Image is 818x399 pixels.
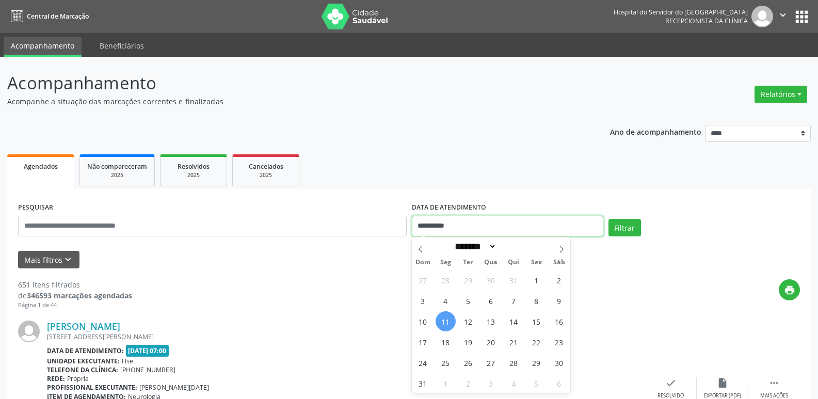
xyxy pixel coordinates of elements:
[458,373,478,393] span: Setembro 2, 2025
[665,377,677,389] i: check
[458,311,478,331] span: Agosto 12, 2025
[122,357,133,365] span: Hse
[47,383,137,392] b: Profissional executante:
[768,377,780,389] i: 
[481,353,501,373] span: Agosto 27, 2025
[412,259,435,266] span: Dom
[120,365,175,374] span: [PHONE_NUMBER]
[751,6,773,27] img: img
[249,162,283,171] span: Cancelados
[779,279,800,300] button: print
[413,270,433,290] span: Julho 27, 2025
[436,311,456,331] span: Agosto 11, 2025
[504,291,524,311] span: Agosto 7, 2025
[47,357,120,365] b: Unidade executante:
[481,270,501,290] span: Julho 30, 2025
[481,291,501,311] span: Agosto 6, 2025
[504,270,524,290] span: Julho 31, 2025
[168,171,219,179] div: 2025
[18,251,79,269] button: Mais filtroskeyboard_arrow_down
[665,17,748,25] span: Recepcionista da clínica
[526,291,547,311] span: Agosto 8, 2025
[4,37,82,57] a: Acompanhamento
[458,291,478,311] span: Agosto 5, 2025
[717,377,728,389] i: insert_drive_file
[526,332,547,352] span: Agosto 22, 2025
[502,259,525,266] span: Qui
[27,291,132,300] strong: 346593 marcações agendadas
[47,374,65,383] b: Rede:
[7,70,570,96] p: Acompanhamento
[240,171,292,179] div: 2025
[496,241,531,252] input: Year
[27,12,89,21] span: Central de Marcação
[413,373,433,393] span: Agosto 31, 2025
[412,200,486,216] label: DATA DE ATENDIMENTO
[458,332,478,352] span: Agosto 19, 2025
[457,259,479,266] span: Ter
[481,311,501,331] span: Agosto 13, 2025
[549,311,569,331] span: Agosto 16, 2025
[87,162,147,171] span: Não compareceram
[777,9,789,21] i: 
[7,96,570,107] p: Acompanhe a situação das marcações correntes e finalizadas
[504,353,524,373] span: Agosto 28, 2025
[436,353,456,373] span: Agosto 25, 2025
[47,365,118,374] b: Telefone da clínica:
[610,125,701,138] p: Ano de acompanhamento
[504,373,524,393] span: Setembro 4, 2025
[413,353,433,373] span: Agosto 24, 2025
[436,291,456,311] span: Agosto 4, 2025
[92,37,151,55] a: Beneficiários
[481,332,501,352] span: Agosto 20, 2025
[436,270,456,290] span: Julho 28, 2025
[47,321,120,332] a: [PERSON_NAME]
[793,8,811,26] button: apps
[436,373,456,393] span: Setembro 1, 2025
[126,345,169,357] span: [DATE] 07:00
[549,353,569,373] span: Agosto 30, 2025
[549,291,569,311] span: Agosto 9, 2025
[479,259,502,266] span: Qua
[549,373,569,393] span: Setembro 6, 2025
[549,332,569,352] span: Agosto 23, 2025
[548,259,570,266] span: Sáb
[178,162,210,171] span: Resolvidos
[458,270,478,290] span: Julho 29, 2025
[526,270,547,290] span: Agosto 1, 2025
[481,373,501,393] span: Setembro 3, 2025
[18,321,40,342] img: img
[784,284,795,296] i: print
[67,374,89,383] span: Própria
[18,301,132,310] div: Página 1 de 44
[436,332,456,352] span: Agosto 18, 2025
[549,270,569,290] span: Agosto 2, 2025
[526,353,547,373] span: Agosto 29, 2025
[755,86,807,103] button: Relatórios
[458,353,478,373] span: Agosto 26, 2025
[452,241,497,252] select: Month
[47,332,645,341] div: [STREET_ADDRESS][PERSON_NAME]
[504,311,524,331] span: Agosto 14, 2025
[47,346,124,355] b: Data de atendimento:
[504,332,524,352] span: Agosto 21, 2025
[525,259,548,266] span: Sex
[773,6,793,27] button: 
[139,383,209,392] span: [PERSON_NAME][DATE]
[18,200,53,216] label: PESQUISAR
[62,254,74,265] i: keyboard_arrow_down
[18,279,132,290] div: 651 itens filtrados
[614,8,748,17] div: Hospital do Servidor do [GEOGRAPHIC_DATA]
[434,259,457,266] span: Seg
[7,8,89,25] a: Central de Marcação
[413,291,433,311] span: Agosto 3, 2025
[413,311,433,331] span: Agosto 10, 2025
[18,290,132,301] div: de
[608,219,641,236] button: Filtrar
[413,332,433,352] span: Agosto 17, 2025
[526,311,547,331] span: Agosto 15, 2025
[526,373,547,393] span: Setembro 5, 2025
[87,171,147,179] div: 2025
[24,162,58,171] span: Agendados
